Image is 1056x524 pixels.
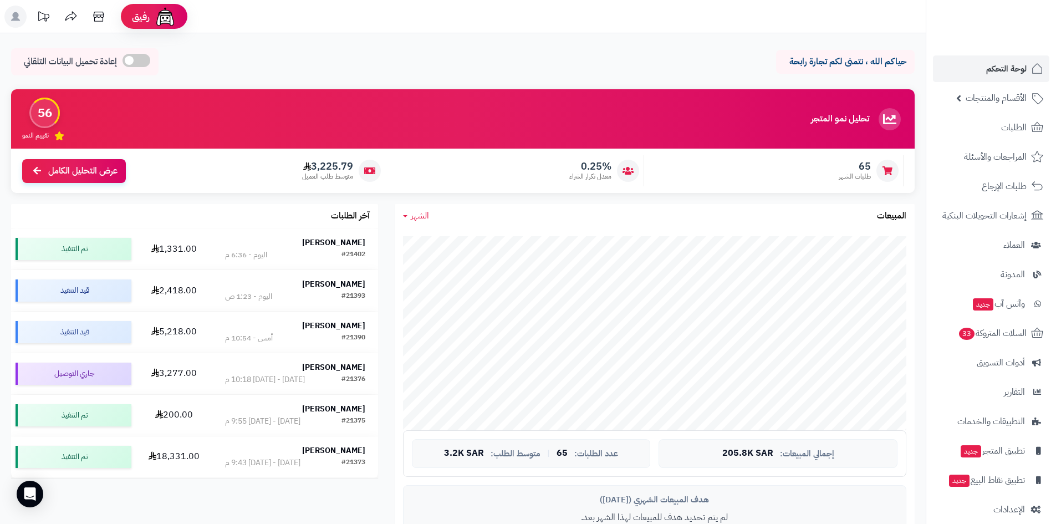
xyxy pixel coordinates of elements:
strong: [PERSON_NAME] [302,362,365,373]
span: عرض التحليل الكامل [48,165,118,177]
p: حياكم الله ، نتمنى لكم تجارة رابحة [784,55,906,68]
a: المدونة [933,261,1049,288]
a: التطبيقات والخدمات [933,408,1049,435]
p: لم يتم تحديد هدف للمبيعات لهذا الشهر بعد. [412,511,897,524]
a: إشعارات التحويلات البنكية [933,202,1049,229]
span: معدل تكرار الشراء [569,172,611,181]
div: أمس - 10:54 م [225,333,273,344]
a: العملاء [933,232,1049,258]
span: جديد [961,445,981,457]
span: أدوات التسويق [977,355,1025,370]
span: 0.25% [569,160,611,172]
a: الإعدادات [933,496,1049,523]
span: إجمالي المبيعات: [780,449,834,459]
a: الطلبات [933,114,1049,141]
a: المراجعات والأسئلة [933,144,1049,170]
div: [DATE] - [DATE] 10:18 م [225,374,305,385]
span: تقييم النمو [22,131,49,140]
a: تطبيق المتجرجديد [933,437,1049,464]
td: 18,331.00 [136,436,212,477]
div: #21402 [341,250,365,261]
td: 2,418.00 [136,270,212,311]
a: لوحة التحكم [933,55,1049,82]
div: هدف المبيعات الشهري ([DATE]) [412,494,897,506]
td: 5,218.00 [136,312,212,353]
span: طلبات الشهر [839,172,871,181]
div: تم التنفيذ [16,446,131,468]
div: قيد التنفيذ [16,279,131,302]
span: المدونة [1001,267,1025,282]
span: 33 [959,328,975,340]
span: لوحة التحكم [986,61,1027,77]
span: وآتس آب [972,296,1025,312]
strong: [PERSON_NAME] [302,445,365,456]
span: عدد الطلبات: [574,449,618,459]
div: [DATE] - [DATE] 9:43 م [225,457,300,469]
div: تم التنفيذ [16,238,131,260]
a: التقارير [933,379,1049,405]
a: طلبات الإرجاع [933,173,1049,200]
td: 3,277.00 [136,353,212,394]
div: #21376 [341,374,365,385]
span: التطبيقات والخدمات [957,414,1025,429]
span: الشهر [411,209,429,222]
span: رفيق [132,10,150,23]
span: الأقسام والمنتجات [966,90,1027,106]
span: جديد [973,298,993,311]
h3: آخر الطلبات [331,211,370,221]
div: #21375 [341,416,365,427]
div: #21373 [341,457,365,469]
img: ai-face.png [154,6,176,28]
strong: [PERSON_NAME] [302,237,365,248]
span: 3.2K SAR [444,449,484,459]
span: تطبيق نقاط البيع [948,472,1025,488]
div: [DATE] - [DATE] 9:55 م [225,416,300,427]
a: عرض التحليل الكامل [22,159,126,183]
div: جاري التوصيل [16,363,131,385]
a: وآتس آبجديد [933,291,1049,317]
div: اليوم - 1:23 ص [225,291,272,302]
span: الطلبات [1001,120,1027,135]
span: تطبيق المتجر [960,443,1025,459]
span: | [547,449,550,457]
a: السلات المتروكة33 [933,320,1049,347]
td: 1,331.00 [136,228,212,269]
span: متوسط طلب العميل [302,172,353,181]
strong: [PERSON_NAME] [302,278,365,290]
div: #21390 [341,333,365,344]
span: إعادة تحميل البيانات التلقائي [24,55,117,68]
a: الشهر [403,210,429,222]
div: #21393 [341,291,365,302]
div: اليوم - 6:36 م [225,250,267,261]
span: السلات المتروكة [958,325,1027,341]
span: 205.8K SAR [722,449,773,459]
a: أدوات التسويق [933,349,1049,376]
td: 200.00 [136,395,212,436]
span: جديد [949,475,970,487]
strong: [PERSON_NAME] [302,403,365,415]
span: 3,225.79 [302,160,353,172]
div: تم التنفيذ [16,404,131,426]
span: 65 [839,160,871,172]
h3: تحليل نمو المتجر [811,114,869,124]
span: 65 [557,449,568,459]
span: طلبات الإرجاع [982,179,1027,194]
a: تطبيق نقاط البيعجديد [933,467,1049,494]
span: إشعارات التحويلات البنكية [942,208,1027,223]
span: متوسط الطلب: [491,449,540,459]
span: العملاء [1003,237,1025,253]
a: تحديثات المنصة [29,6,57,30]
span: التقارير [1004,384,1025,400]
div: قيد التنفيذ [16,321,131,343]
span: الإعدادات [993,502,1025,517]
span: المراجعات والأسئلة [964,149,1027,165]
strong: [PERSON_NAME] [302,320,365,332]
h3: المبيعات [877,211,906,221]
div: Open Intercom Messenger [17,481,43,507]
